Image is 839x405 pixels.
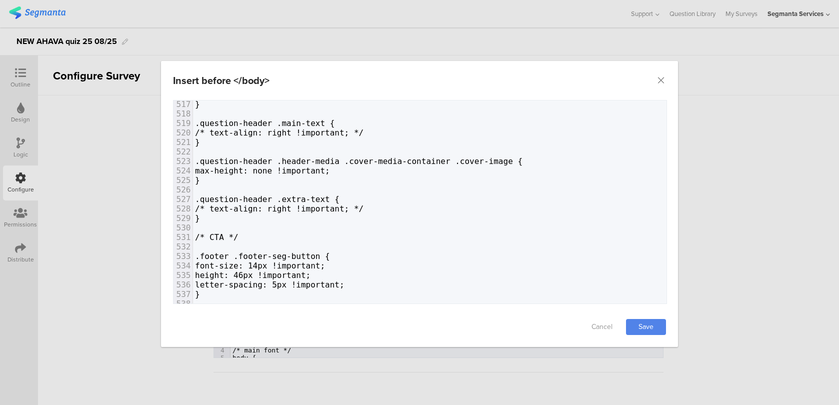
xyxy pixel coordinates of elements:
div: 535 [173,270,192,280]
div: 538 [173,299,192,308]
span: } [195,99,200,109]
div: 522 [173,147,192,156]
div: 523 [173,156,192,166]
span: .question-header .main-text { [195,118,334,128]
div: 533 [173,251,192,261]
div: 517 [173,99,192,109]
a: Cancel [582,319,622,335]
span: max-height: none !important; [195,166,330,175]
span: } [195,289,200,299]
span: /* text-align: right !important; */ [195,128,363,137]
div: 521 [173,137,192,147]
div: 527 [173,194,192,204]
span: } [195,137,200,147]
div: 520 [173,128,192,137]
div: 532 [173,242,192,251]
div: 526 [173,185,192,194]
span: .question-header .extra-text { [195,194,339,204]
span: .question-header .header-media .cover-media-container .cover-image { [195,156,522,166]
div: dialog [161,61,678,347]
div: 536 [173,280,192,289]
span: } [195,213,200,223]
div: 530 [173,223,192,232]
button: Close [656,75,666,85]
a: Save [626,319,666,335]
span: font-size: 14px !important; [195,261,325,270]
div: 519 [173,118,192,128]
span: } [195,175,200,185]
span: /* text-align: right !important; */ [195,204,363,213]
span: height: 46px !important; [195,270,310,280]
div: 525 [173,175,192,185]
div: 537 [173,289,192,299]
div: 534 [173,261,192,270]
div: Insert before </body> [173,73,269,88]
span: .footer .footer-seg-button { [195,251,330,261]
div: 531 [173,232,192,242]
div: 528 [173,204,192,213]
div: 518 [173,109,192,118]
div: 529 [173,213,192,223]
div: 524 [173,166,192,175]
span: letter-spacing: 5px !important; [195,280,344,289]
